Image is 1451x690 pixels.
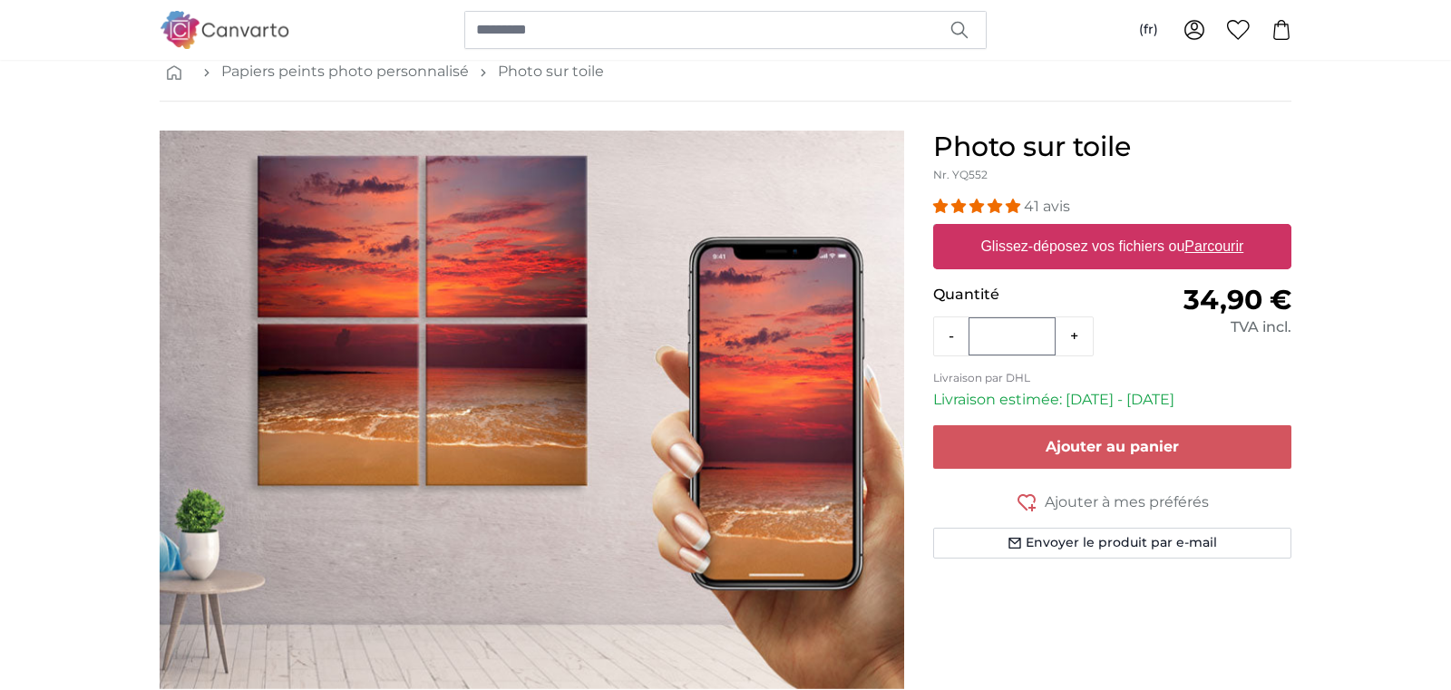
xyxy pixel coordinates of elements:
[933,168,988,181] span: Nr. YQ552
[933,528,1291,559] button: Envoyer le produit par e-mail
[498,61,604,83] a: Photo sur toile
[933,425,1291,469] button: Ajouter au panier
[1045,491,1209,513] span: Ajouter à mes préférés
[933,131,1291,163] h1: Photo sur toile
[1046,438,1179,455] span: Ajouter au panier
[933,371,1291,385] p: Livraison par DHL
[974,228,1251,265] label: Glissez-déposez vos fichiers ou
[933,389,1291,411] p: Livraison estimée: [DATE] - [DATE]
[160,43,1291,102] nav: breadcrumbs
[160,131,904,689] div: 1 of 1
[1056,318,1093,355] button: +
[221,61,469,83] a: Papiers peints photo personnalisé
[1185,238,1244,254] u: Parcourir
[933,198,1024,215] span: 4.98 stars
[160,131,904,689] img: personalised-canvas-print
[160,11,290,48] img: Canvarto
[1125,14,1173,46] button: (fr)
[1113,316,1291,338] div: TVA incl.
[1183,283,1291,316] span: 34,90 €
[1024,198,1070,215] span: 41 avis
[933,491,1291,513] button: Ajouter à mes préférés
[933,284,1112,306] p: Quantité
[934,318,969,355] button: -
